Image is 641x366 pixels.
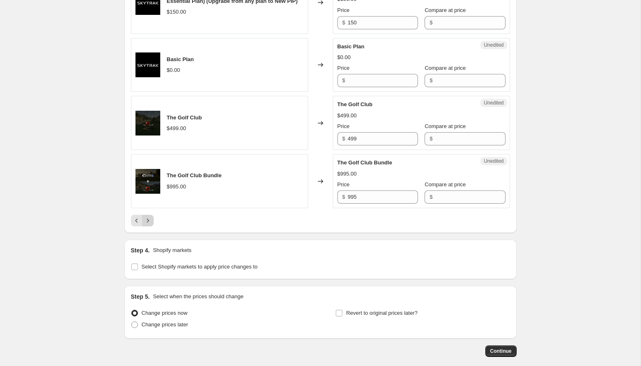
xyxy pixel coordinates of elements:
[135,52,160,77] img: AmazonLogo_23a7086b-3505-4ae1-a770-9a2725af9a60_80x.jpg
[131,246,150,254] h2: Step 4.
[337,170,357,178] div: $995.00
[142,215,154,226] button: Next
[131,215,154,226] nav: Pagination
[342,194,345,200] span: $
[142,264,258,270] span: Select Shopify markets to apply price changes to
[337,101,373,107] span: The Golf Club
[337,65,350,71] span: Price
[337,7,350,13] span: Price
[135,111,160,135] img: tgc-original_80x.jpg
[337,112,357,120] div: $499.00
[153,292,243,301] p: Select when the prices should change
[337,123,350,129] span: Price
[135,169,160,194] img: tgc-original-plus-tgc-2019_80x.jpg
[167,172,222,178] span: The Golf Club Bundle
[484,100,503,106] span: Unedited
[484,158,503,164] span: Unedited
[430,19,432,26] span: $
[337,43,365,50] span: Basic Plan
[425,65,466,71] span: Compare at price
[425,123,466,129] span: Compare at price
[485,345,517,357] button: Continue
[167,114,202,121] span: The Golf Club
[425,7,466,13] span: Compare at price
[167,8,186,16] div: $150.00
[167,124,186,133] div: $499.00
[167,66,180,74] div: $0.00
[337,159,392,166] span: The Golf Club Bundle
[131,292,150,301] h2: Step 5.
[430,77,432,83] span: $
[167,183,186,191] div: $995.00
[430,194,432,200] span: $
[342,135,345,142] span: $
[131,215,142,226] button: Previous
[142,321,188,328] span: Change prices later
[337,181,350,188] span: Price
[425,181,466,188] span: Compare at price
[342,77,345,83] span: $
[346,310,418,316] span: Revert to original prices later?
[342,19,345,26] span: $
[490,348,512,354] span: Continue
[167,56,194,62] span: Basic Plan
[484,42,503,48] span: Unedited
[142,310,188,316] span: Change prices now
[153,246,191,254] p: Shopify markets
[337,53,351,62] div: $0.00
[430,135,432,142] span: $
